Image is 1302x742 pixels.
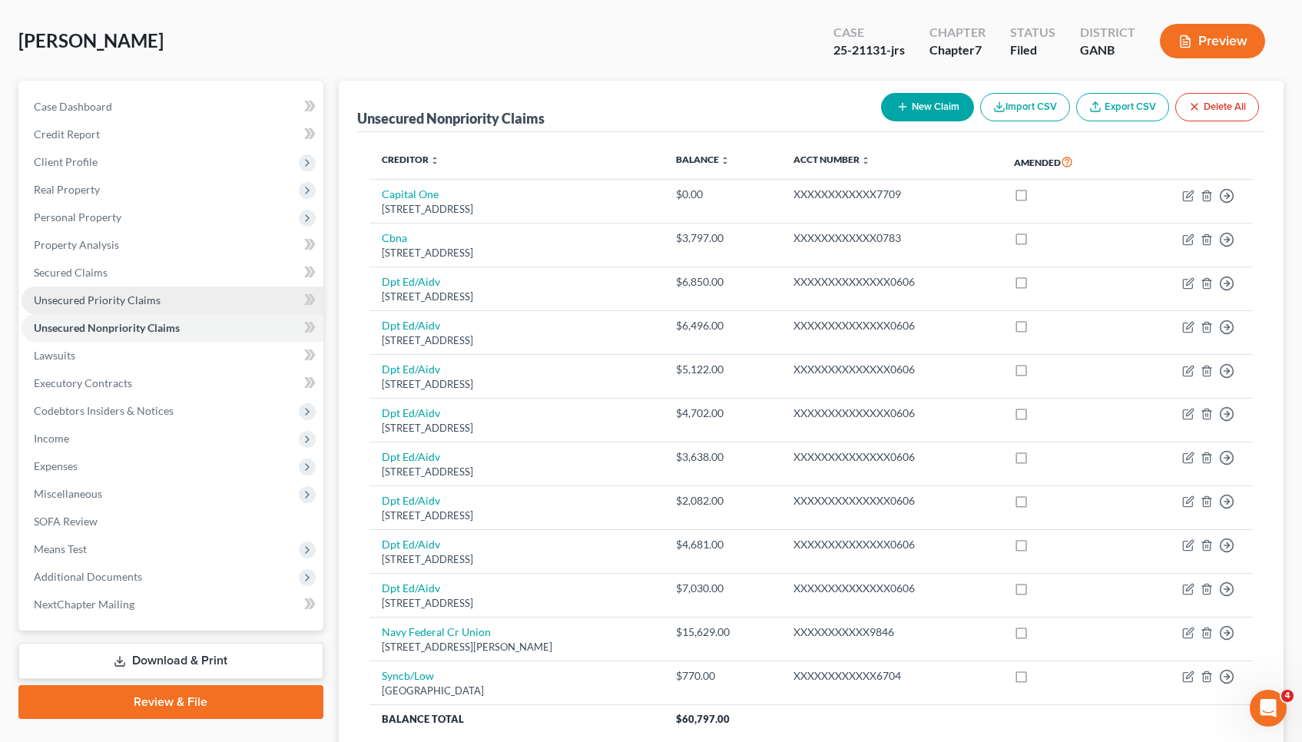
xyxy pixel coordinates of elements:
a: Lawsuits [22,342,323,369]
span: Income [34,432,69,445]
div: XXXXXXXXXXXXXX0606 [793,406,989,421]
a: Dpt Ed/Aidv [382,363,440,376]
button: Delete All [1175,93,1259,121]
a: Dpt Ed/Aidv [382,538,440,551]
div: XXXXXXXXXXXXXX0606 [793,581,989,596]
a: Syncb/Low [382,669,434,682]
a: SOFA Review [22,508,323,535]
div: [STREET_ADDRESS][PERSON_NAME] [382,640,651,654]
span: SOFA Review [34,515,98,528]
div: $2,082.00 [676,493,770,508]
div: XXXXXXXXXXXX6704 [793,668,989,684]
span: Secured Claims [34,266,108,279]
div: [STREET_ADDRESS] [382,333,651,348]
div: [STREET_ADDRESS] [382,290,651,304]
span: 7 [975,42,982,57]
a: Review & File [18,685,323,719]
span: Credit Report [34,128,100,141]
span: Means Test [34,542,87,555]
i: unfold_more [721,156,730,165]
div: XXXXXXXXXXXXXX0606 [793,449,989,465]
div: $4,702.00 [676,406,770,421]
div: $0.00 [676,187,770,202]
a: Dpt Ed/Aidv [382,406,440,419]
a: Dpt Ed/Aidv [382,581,440,595]
div: $6,496.00 [676,318,770,333]
div: XXXXXXXXXXXXXX0606 [793,537,989,552]
span: NextChapter Mailing [34,598,134,611]
span: [PERSON_NAME] [18,29,164,51]
a: Unsecured Nonpriority Claims [22,314,323,342]
span: Personal Property [34,210,121,224]
a: Dpt Ed/Aidv [382,275,440,288]
div: [STREET_ADDRESS] [382,246,651,260]
iframe: Intercom live chat [1250,690,1287,727]
div: 25-21131-jrs [833,41,905,59]
span: Unsecured Nonpriority Claims [34,321,180,334]
a: Credit Report [22,121,323,148]
span: Expenses [34,459,78,472]
div: XXXXXXXXXXXXXX0606 [793,274,989,290]
div: [GEOGRAPHIC_DATA] [382,684,651,698]
span: Codebtors Insiders & Notices [34,404,174,417]
a: Dpt Ed/Aidv [382,319,440,332]
div: $7,030.00 [676,581,770,596]
a: Capital One [382,187,439,200]
div: XXXXXXXXXXXX7709 [793,187,989,202]
a: Cbna [382,231,407,244]
button: Preview [1160,24,1265,58]
span: Lawsuits [34,349,75,362]
span: Case Dashboard [34,100,112,113]
a: Creditor unfold_more [382,154,439,165]
a: Dpt Ed/Aidv [382,494,440,507]
a: Executory Contracts [22,369,323,397]
div: [STREET_ADDRESS] [382,421,651,436]
a: Case Dashboard [22,93,323,121]
div: XXXXXXXXXXXX0783 [793,230,989,246]
a: Navy Federal Cr Union [382,625,491,638]
a: Download & Print [18,643,323,679]
div: [STREET_ADDRESS] [382,377,651,392]
div: $15,629.00 [676,624,770,640]
th: Balance Total [369,705,664,733]
a: Unsecured Priority Claims [22,287,323,314]
div: $5,122.00 [676,362,770,377]
span: $60,797.00 [676,713,730,725]
span: 4 [1281,690,1294,702]
a: NextChapter Mailing [22,591,323,618]
div: XXXXXXXXXXX9846 [793,624,989,640]
div: $3,797.00 [676,230,770,246]
a: Dpt Ed/Aidv [382,450,440,463]
span: Client Profile [34,155,98,168]
div: Chapter [929,41,986,59]
i: unfold_more [430,156,439,165]
div: Unsecured Nonpriority Claims [357,109,545,128]
div: Status [1010,24,1055,41]
span: Miscellaneous [34,487,102,500]
div: $6,850.00 [676,274,770,290]
div: Filed [1010,41,1055,59]
th: Amended [1002,144,1128,180]
a: Balance unfold_more [676,154,730,165]
div: [STREET_ADDRESS] [382,465,651,479]
a: Property Analysis [22,231,323,259]
div: Case [833,24,905,41]
div: [STREET_ADDRESS] [382,596,651,611]
div: GANB [1080,41,1135,59]
a: Export CSV [1076,93,1169,121]
span: Additional Documents [34,570,142,583]
div: $770.00 [676,668,770,684]
span: Real Property [34,183,100,196]
button: New Claim [881,93,974,121]
div: [STREET_ADDRESS] [382,508,651,523]
div: $3,638.00 [676,449,770,465]
div: $4,681.00 [676,537,770,552]
a: Acct Number unfold_more [793,154,870,165]
a: Secured Claims [22,259,323,287]
span: Property Analysis [34,238,119,251]
div: XXXXXXXXXXXXXX0606 [793,318,989,333]
span: Unsecured Priority Claims [34,293,161,306]
span: Executory Contracts [34,376,132,389]
div: [STREET_ADDRESS] [382,552,651,567]
div: [STREET_ADDRESS] [382,202,651,217]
